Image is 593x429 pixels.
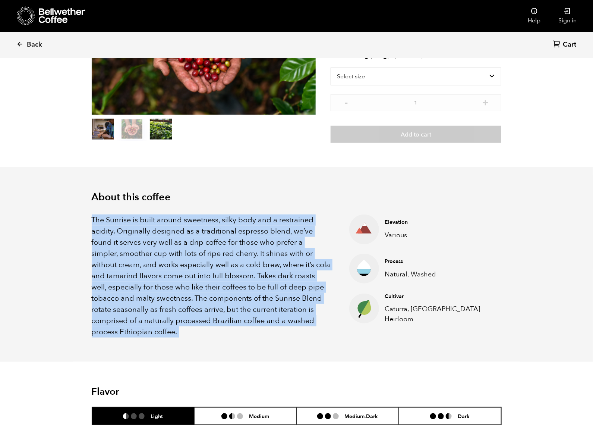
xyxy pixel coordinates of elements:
button: - [342,98,351,106]
h2: About this coffee [92,191,502,203]
button: + [481,98,490,106]
h6: Medium [249,413,269,419]
p: Various [385,230,490,240]
span: Back [27,40,42,49]
h4: Elevation [385,219,490,226]
p: Natural, Washed [385,269,490,279]
a: Cart [553,40,578,50]
h4: Cultivar [385,293,490,300]
h4: Process [385,258,490,265]
h2: Flavor [92,386,228,398]
h6: Dark [458,413,470,419]
button: Add to cart [331,126,501,143]
span: Cart [563,40,576,49]
p: Caturra, [GEOGRAPHIC_DATA] Heirloom [385,304,490,324]
h6: Light [151,413,163,419]
h6: Medium-Dark [345,413,378,419]
p: The Sunrise is built around sweetness, silky body and a restrained acidity. Originally designed a... [92,214,331,338]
